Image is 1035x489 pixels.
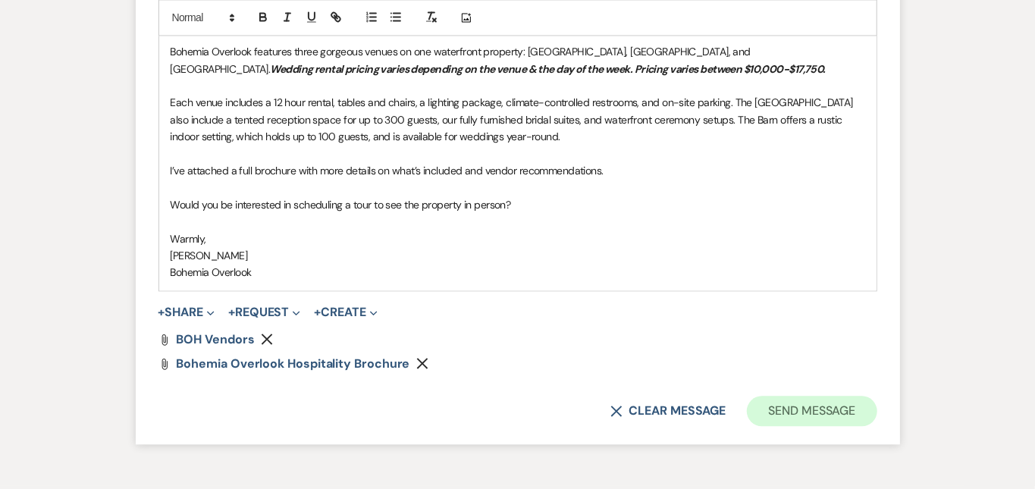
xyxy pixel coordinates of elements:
span: Bohemia Overlook features three gorgeous venues on one waterfront property: [GEOGRAPHIC_DATA], [G... [171,45,754,75]
button: Share [158,306,215,318]
span: BOH Vendors [177,331,255,347]
span: Each venue includes a 12 hour rental, tables and chairs, a lighting package, climate-controlled r... [171,96,856,143]
span: Would you be interested in scheduling a tour to see the property in person? [171,198,511,212]
span: + [158,306,165,318]
button: Request [228,306,300,318]
a: Bohemia Overlook Hospitality Brochure [177,358,410,370]
span: Bohemia Overlook [171,265,252,279]
a: BOH Vendors [177,334,255,346]
button: Send Message [747,396,877,426]
span: Bohemia Overlook Hospitality Brochure [177,356,410,371]
span: [PERSON_NAME] [171,249,248,262]
span: I’ve attached a full brochure with more details on what’s included and vendor recommendations. [171,164,604,177]
span: + [314,306,321,318]
span: Warmly, [171,232,206,246]
button: Create [314,306,377,318]
em: Wedding rental pricing varies depending on the venue & the day of the week. Pricing varies betwee... [270,62,826,76]
span: + [228,306,235,318]
button: Clear message [610,405,726,417]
